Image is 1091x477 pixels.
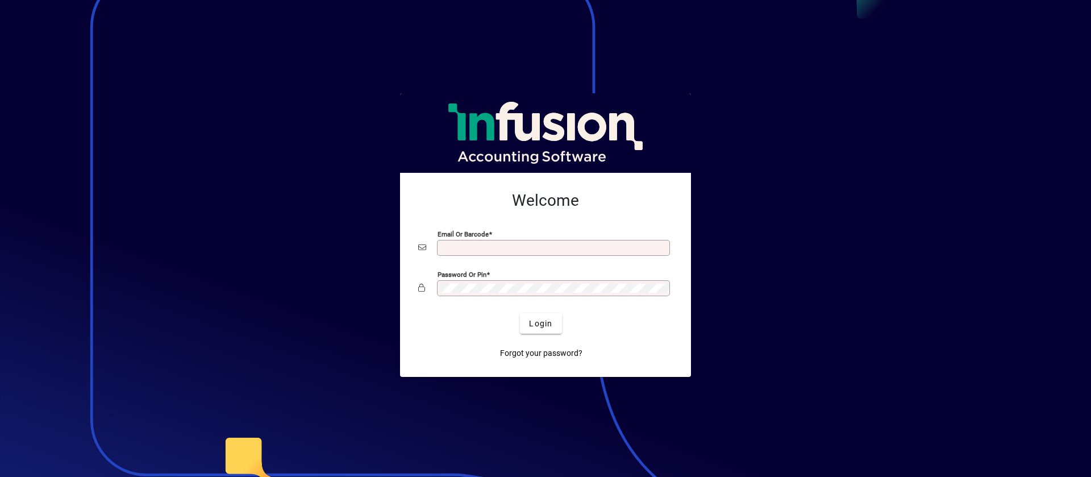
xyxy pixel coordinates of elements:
[418,191,673,210] h2: Welcome
[529,318,552,330] span: Login
[495,343,587,363] a: Forgot your password?
[438,271,486,279] mat-label: Password or Pin
[520,313,561,334] button: Login
[438,230,489,238] mat-label: Email or Barcode
[500,347,582,359] span: Forgot your password?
